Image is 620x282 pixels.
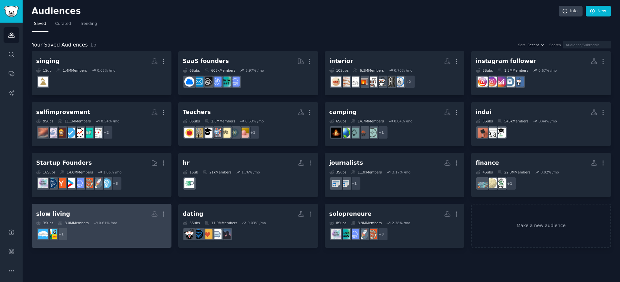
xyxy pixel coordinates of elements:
[245,68,264,73] div: 6.97 % /mo
[340,178,350,188] img: journalismjobs
[36,210,70,218] div: slow living
[518,43,525,47] div: Sort
[32,19,48,32] a: Saved
[385,77,395,87] img: ArchitectsUK
[103,170,121,174] div: 1.06 % /mo
[394,119,412,123] div: 0.04 % /mo
[497,119,528,123] div: 545k Members
[340,229,350,239] img: microsaas
[97,68,116,73] div: 0.06 % /mo
[349,229,359,239] img: SaaS
[329,108,356,116] div: camping
[351,119,384,123] div: 14.7M Members
[471,51,611,95] a: instagram follower5Subs1.3MMembers0.67% /moInstagraminstagramfollowersInstagramGrowthTipsInstagra...
[331,178,341,188] img: Journalism
[325,204,465,248] a: solopreneure8Subs3.9MMembers2.38% /mo+3EntrepreneurRideAlongstartupsSaaSmicrosaasindiehackers
[325,102,465,146] a: camping6Subs14.7MMembers0.04% /mo+1bikepackingCampingandHikingwildcampingintheukbackpackingcamping
[351,221,382,225] div: 3.9M Members
[394,68,412,73] div: 0.70 % /mo
[65,128,75,138] img: getdisciplined
[340,128,350,138] img: backpacking
[74,128,84,138] img: Procrastinationism
[36,68,52,73] div: 1 Sub
[375,126,388,139] div: + 1
[325,51,465,95] a: interior10Subs6.3MMembers0.70% /mo+2ArchitecturePornArchitectsUKArchitectsarchitectureinteriordes...
[248,221,266,225] div: 0.03 % /mo
[178,204,318,248] a: dating5Subs11.0MMembers0.03% /modatingadviceformenTalkTherapyrelationships_advicedatingdating_advice
[178,102,318,146] a: Teachers8Subs2.6MMembers0.53% /mo+1CanadianTeachersScienceTeachersAustralianTeachersTeachingUKSub...
[245,119,264,123] div: 0.53 % /mo
[476,170,493,174] div: 4 Sub s
[221,77,231,87] img: microsaas
[476,159,499,167] div: finance
[36,108,90,116] div: selfimprovement
[539,119,557,123] div: 0.44 % /mo
[230,128,240,138] img: ScienceTeachers
[74,178,84,188] img: SaaS
[212,229,222,239] img: TalkTherapy
[183,159,190,167] div: hr
[527,43,545,47] button: Recent
[54,227,68,241] div: + 1
[32,102,171,146] a: selfimprovement9Subs11.1MMembers0.54% /mo+2productivityadhdwomenProcrastinationismgetdisciplinedP...
[212,77,222,87] img: SaaSSales
[358,229,368,239] img: startups
[221,229,231,239] img: datingadviceformen
[32,204,171,248] a: slow living3Subs3.0MMembers0.61% /mo+1Anticonsumptionsimpleliving
[32,6,559,16] h2: Audiences
[541,170,559,174] div: 0.02 % /mo
[394,77,404,87] img: ArchitecturePorn
[202,229,212,239] img: relationships_advice
[487,178,497,188] img: AusFinance
[329,68,349,73] div: 10 Sub s
[34,21,46,27] span: Saved
[56,178,66,188] img: ycombinator
[178,153,318,197] a: hr1Sub21kMembers1.76% /mojobboardsearch
[99,221,117,225] div: 0.61 % /mo
[329,170,346,174] div: 3 Sub s
[514,77,524,87] img: Instagram
[184,128,194,138] img: Teachers
[193,229,203,239] img: dating
[83,128,93,138] img: adhdwomen
[471,153,611,197] a: finance4Subs22.8MMembers0.02% /mo+1FluentInFinanceAusFinanceExpatFinanceTips
[340,77,350,87] img: InteriorDesignHacks
[503,177,516,190] div: + 1
[329,210,372,218] div: solopreneure
[496,77,506,87] img: InstagramGrowthTips
[47,229,57,239] img: Anticonsumption
[212,128,222,138] img: TeachingUK
[478,178,488,188] img: ExpatFinanceTips
[496,178,506,188] img: FluentInFinance
[367,229,377,239] img: EntrepreneurRideAlong
[56,68,87,73] div: 1.4M Members
[476,57,536,65] div: instagram follower
[559,6,583,17] a: Info
[38,128,48,138] img: selfimprovementday
[36,119,53,123] div: 9 Sub s
[487,128,497,138] img: Indian_Academia
[36,170,56,174] div: 16 Sub s
[471,102,611,146] a: indai3Subs545kMembers0.44% /moCATpreparationIndian_AcademiaMBAIndia
[358,128,368,138] img: CampingandHiking
[586,6,611,17] a: New
[108,177,122,190] div: + 8
[392,170,410,174] div: 3.17 % /mo
[329,221,346,225] div: 8 Sub s
[55,21,71,27] span: Curated
[505,77,515,87] img: instagramfollowers
[358,77,368,87] img: interiordesignideas
[56,128,66,138] img: Productivitycafe
[351,170,382,174] div: 113k Members
[178,51,318,95] a: SaaS founders6Subs606kMembers6.97% /moSaaSmicrosaasSaaSSalesNoCodeSaaSSaaS_Email_MarketingB2BSaaS
[331,229,341,239] img: indiehackers
[392,221,410,225] div: 2.38 % /mo
[32,41,88,49] span: Your Saved Audiences
[476,68,493,73] div: 5 Sub s
[92,128,102,138] img: productivity
[38,178,48,188] img: indiehackers
[32,51,171,95] a: singing1Sub1.4MMembers0.06% /mosinging
[78,19,99,32] a: Trending
[230,77,240,87] img: SaaS
[36,57,59,65] div: singing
